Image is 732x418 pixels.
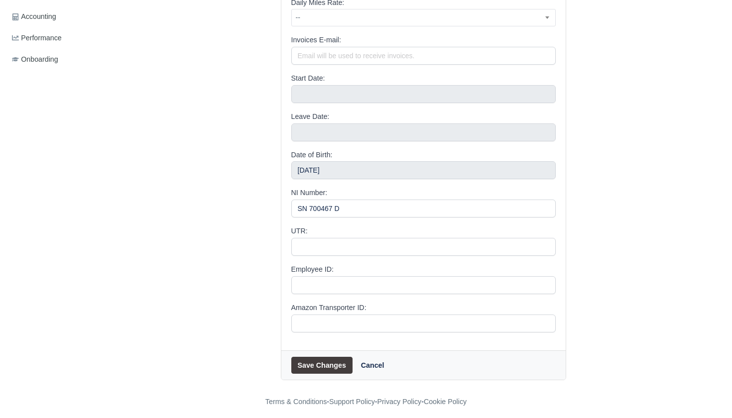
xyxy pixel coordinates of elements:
[8,28,119,48] a: Performance
[265,398,327,406] a: Terms & Conditions
[291,187,328,199] label: NI Number:
[329,398,375,406] a: Support Policy
[355,357,391,374] a: Cancel
[291,111,330,122] label: Leave Date:
[291,9,556,26] span: --
[292,11,555,24] span: --
[8,50,119,69] a: Onboarding
[424,398,467,406] a: Cookie Policy
[12,54,58,65] span: Onboarding
[291,149,333,161] label: Date of Birth:
[291,73,325,84] label: Start Date:
[291,225,308,237] label: UTR:
[8,7,119,26] a: Accounting
[291,357,353,374] button: Save Changes
[682,370,732,418] iframe: Chat Widget
[12,11,56,22] span: Accounting
[82,396,650,408] div: - - -
[291,264,334,275] label: Employee ID:
[377,398,422,406] a: Privacy Policy
[291,47,556,65] input: Email will be used to receive invoices.
[291,302,366,313] label: Amazon Transporter ID:
[12,32,62,44] span: Performance
[291,34,341,46] label: Invoices E-mail:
